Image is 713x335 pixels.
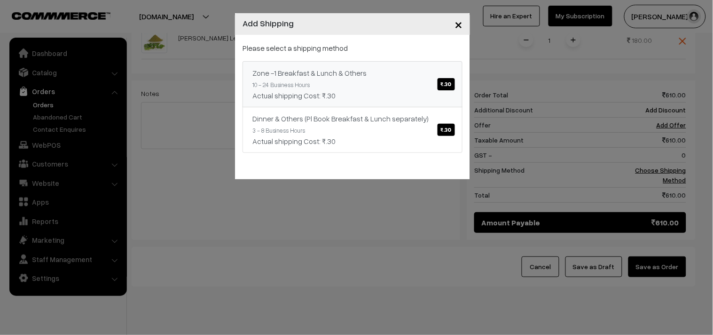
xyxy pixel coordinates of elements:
[243,61,462,107] a: Zone -1 Breakfast & Lunch & Others₹.30 10 - 24 Business HoursActual shipping Cost: ₹.30
[243,107,462,153] a: Dinner & Others (Pl Book Breakfast & Lunch separately)₹.30 3 - 8 Business HoursActual shipping Co...
[243,42,462,54] p: Please select a shipping method
[438,78,455,90] span: ₹.30
[252,136,453,147] div: Actual shipping Cost: ₹.30
[438,124,455,136] span: ₹.30
[252,127,305,134] small: 3 - 8 Business Hours
[252,81,310,88] small: 10 - 24 Business Hours
[252,90,453,101] div: Actual shipping Cost: ₹.30
[447,9,470,39] button: Close
[243,17,294,30] h4: Add Shipping
[252,113,453,124] div: Dinner & Others (Pl Book Breakfast & Lunch separately)
[454,15,462,32] span: ×
[252,67,453,79] div: Zone -1 Breakfast & Lunch & Others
